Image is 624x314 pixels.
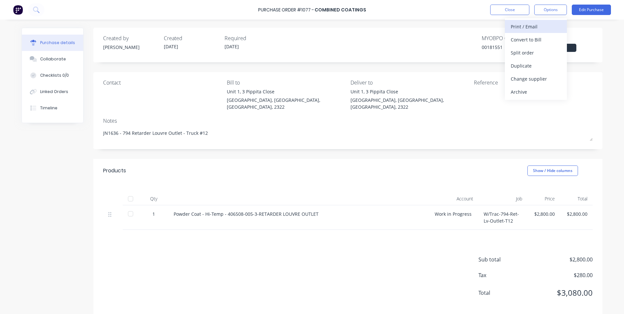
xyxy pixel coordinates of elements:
div: MYOB PO # [482,34,537,42]
div: Contact [103,79,222,86]
button: Convert to Bill [505,33,567,46]
button: Archive [505,85,567,98]
div: [GEOGRAPHIC_DATA], [GEOGRAPHIC_DATA], [GEOGRAPHIC_DATA], 2322 [227,97,346,110]
div: Notes [103,117,593,125]
div: Work in Progress [429,205,478,230]
textarea: JN1636 - 794 Retarder Louvre Outlet - Truck #12 [103,126,593,141]
div: Combined Coatings [315,7,366,13]
div: Archive [511,87,561,97]
div: Reference [474,79,593,86]
div: 00181551 [482,44,537,51]
span: Sub total [478,256,527,263]
div: $2,800.00 [533,211,555,217]
button: Checklists 0/0 [22,67,83,84]
span: $2,800.00 [527,256,593,263]
div: Timeline [40,105,57,111]
span: $280.00 [527,271,593,279]
div: Products [103,167,126,175]
div: Created [164,34,219,42]
div: Created by [103,34,159,42]
div: Account [429,192,478,205]
div: $2,800.00 [565,211,587,217]
div: Split order [511,48,561,57]
button: Collaborate [22,51,83,67]
button: Change supplier [505,72,567,85]
div: [GEOGRAPHIC_DATA], [GEOGRAPHIC_DATA], [GEOGRAPHIC_DATA], 2322 [351,97,469,110]
div: W/Trac-794-Ret-Lv-Outlet-T12 [478,205,527,230]
div: Required [225,34,280,42]
button: Show / Hide columns [527,165,578,176]
button: Options [534,5,567,15]
div: Convert to Bill [511,35,561,44]
div: Total [560,192,593,205]
div: Job [478,192,527,205]
div: Price [527,192,560,205]
div: Unit 1, 3 Pippita Close [351,88,469,95]
span: Tax [478,271,527,279]
div: Qty [139,192,168,205]
button: Linked Orders [22,84,83,100]
button: Split order [505,46,567,59]
div: Unit 1, 3 Pippita Close [227,88,346,95]
div: Powder Coat - Hi-Temp - 406508-005-3-RETARDER LOUVRE OUTLET [174,211,424,217]
div: Purchase details [40,40,75,46]
div: Checklists 0/0 [40,72,69,78]
span: Total [478,289,527,297]
div: Purchase Order #1077 - [258,7,314,13]
div: Bill to [227,79,346,86]
img: Factory [13,5,23,15]
button: Timeline [22,100,83,116]
div: Duplicate [511,61,561,71]
div: Linked Orders [40,89,68,95]
div: Print / Email [511,22,561,31]
div: [PERSON_NAME] [103,44,159,51]
button: Purchase details [22,35,83,51]
span: $3,080.00 [527,287,593,299]
div: Change supplier [511,74,561,84]
button: Edit Purchase [572,5,611,15]
button: Close [490,5,529,15]
button: Print / Email [505,20,567,33]
div: Collaborate [40,56,66,62]
button: Duplicate [505,59,567,72]
div: Deliver to [351,79,469,86]
div: 1 [144,211,163,217]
